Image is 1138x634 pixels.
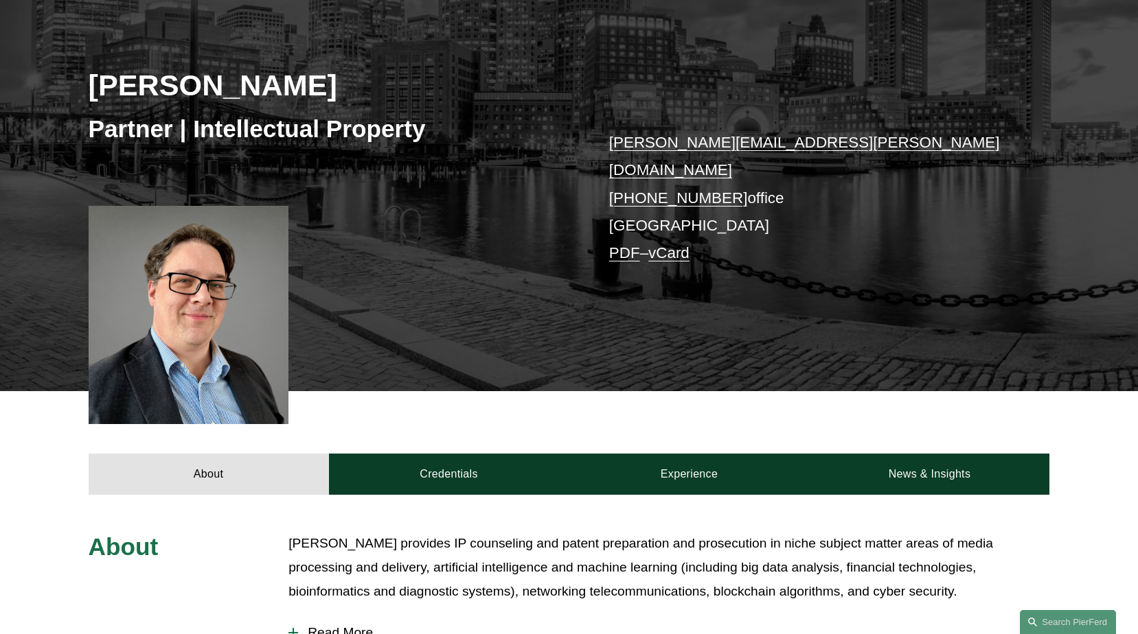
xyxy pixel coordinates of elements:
[609,244,640,261] a: PDF
[609,134,1000,178] a: [PERSON_NAME][EMAIL_ADDRESS][PERSON_NAME][DOMAIN_NAME]
[89,454,329,495] a: About
[288,532,1049,603] p: [PERSON_NAME] provides IP counseling and patent preparation and prosecution in niche subject matt...
[329,454,569,495] a: Credentials
[89,67,569,103] h2: [PERSON_NAME]
[609,129,1010,268] p: office [GEOGRAPHIC_DATA] –
[89,114,569,144] h3: Partner | Intellectual Property
[1020,610,1116,634] a: Search this site
[89,533,159,560] span: About
[609,189,748,207] a: [PHONE_NUMBER]
[809,454,1049,495] a: News & Insights
[648,244,690,261] a: vCard
[569,454,810,495] a: Experience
